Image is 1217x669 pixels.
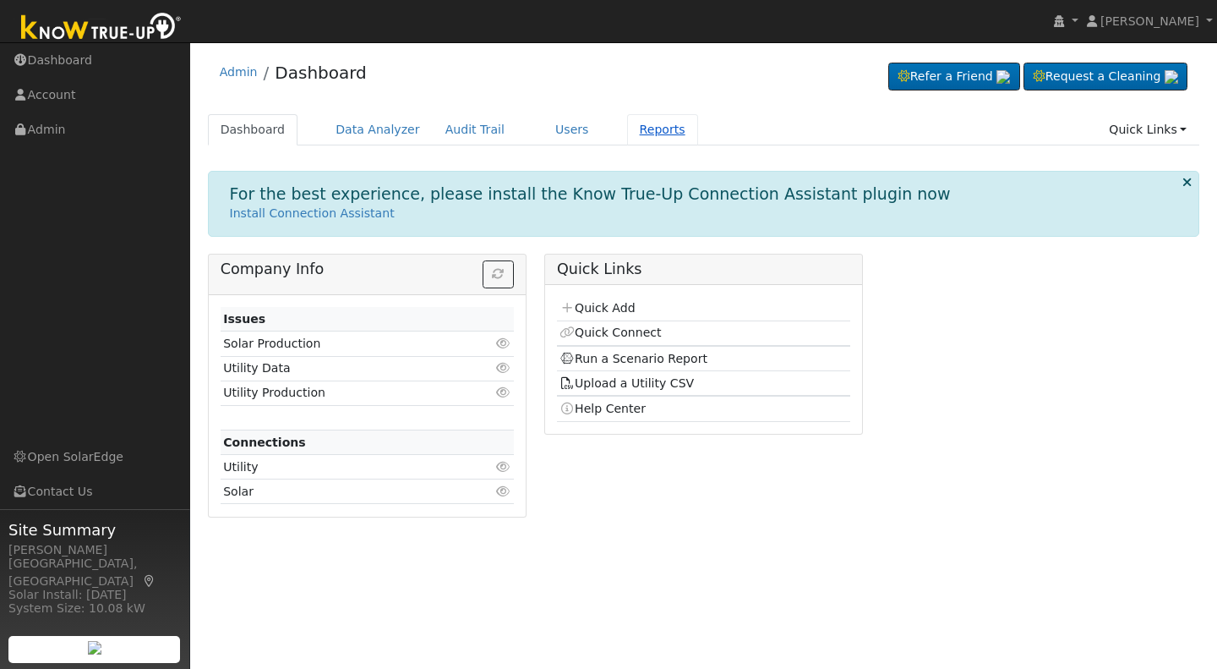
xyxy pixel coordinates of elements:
div: Solar Install: [DATE] [8,586,181,604]
a: Reports [627,114,698,145]
i: Click to view [496,337,511,349]
strong: Connections [223,436,306,449]
a: Refer a Friend [888,63,1020,91]
img: retrieve [1165,70,1178,84]
div: [PERSON_NAME] [8,541,181,559]
h5: Quick Links [557,260,850,278]
a: Help Center [559,402,646,415]
a: Install Connection Assistant [230,206,395,220]
a: Dashboard [275,63,367,83]
strong: Issues [223,312,265,326]
img: Know True-Up [13,9,190,47]
a: Run a Scenario Report [559,352,707,365]
a: Request a Cleaning [1023,63,1187,91]
a: Quick Connect [559,326,661,339]
td: Solar [221,480,467,504]
i: Click to view [496,362,511,374]
i: Click to view [496,387,511,398]
h5: Company Info [221,260,514,278]
a: Dashboard [208,114,298,145]
a: Users [543,114,602,145]
span: [PERSON_NAME] [1100,14,1199,28]
i: Click to view [496,461,511,473]
span: Site Summary [8,518,181,541]
i: Click to view [496,485,511,497]
a: Map [142,574,157,588]
a: Upload a Utility CSV [559,376,694,390]
a: Admin [220,65,258,79]
td: Utility Data [221,356,467,381]
a: Data Analyzer [323,114,433,145]
a: Quick Add [559,301,635,315]
div: [GEOGRAPHIC_DATA], [GEOGRAPHIC_DATA] [8,555,181,590]
img: retrieve [996,70,1010,84]
td: Utility [221,455,467,480]
img: retrieve [88,641,101,655]
div: System Size: 10.08 kW [8,600,181,617]
td: Utility Production [221,381,467,405]
h1: For the best experience, please install the Know True-Up Connection Assistant plugin now [230,184,951,204]
td: Solar Production [221,332,467,356]
a: Quick Links [1096,114,1199,145]
a: Audit Trail [433,114,517,145]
